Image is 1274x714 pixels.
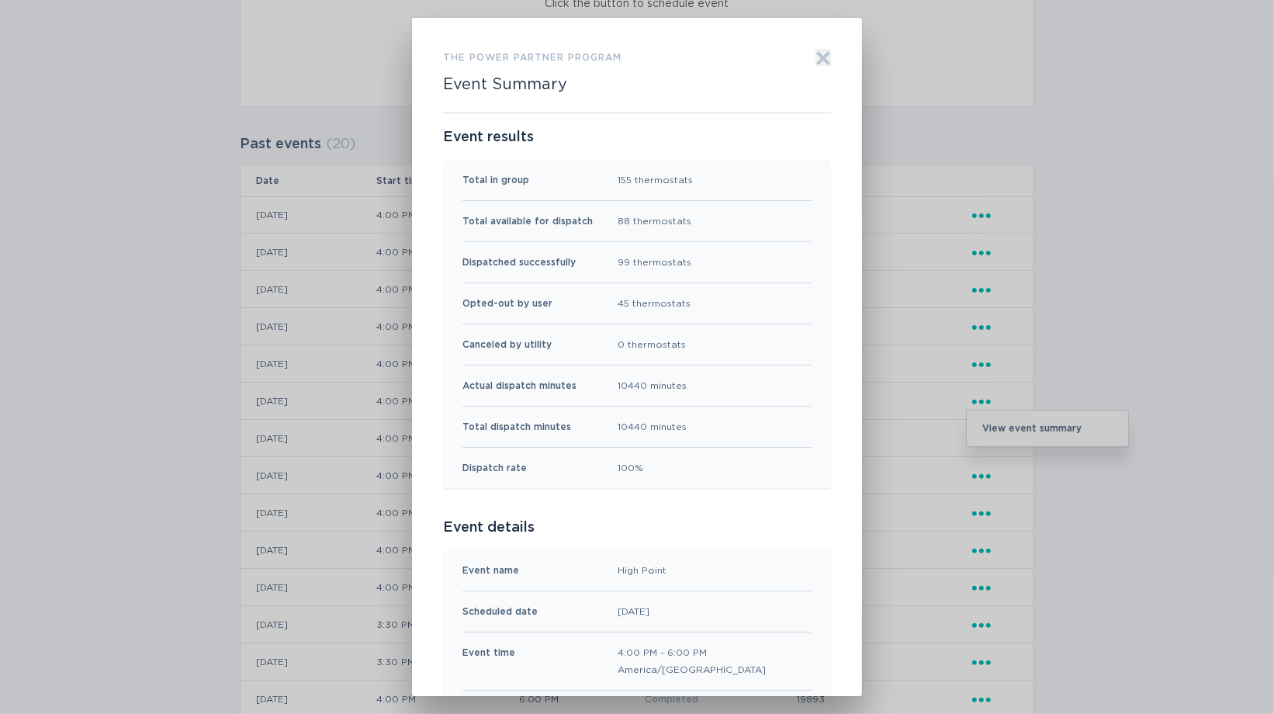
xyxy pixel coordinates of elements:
div: Opted-out by user [462,295,552,312]
p: Event results [443,129,831,146]
div: 0 thermostats [618,336,686,353]
div: Total available for dispatch [462,213,593,230]
div: Canceled by utility [462,336,552,353]
div: Total dispatch minutes [462,418,571,435]
div: 155 thermostats [618,172,693,189]
div: 88 thermostats [618,213,691,230]
p: Event details [443,519,831,536]
div: 10440 minutes [618,418,687,435]
div: Scheduled date [462,603,538,620]
div: 99 thermostats [618,254,691,271]
h3: the Power Partner program [443,49,621,66]
div: Actual dispatch minutes [462,377,576,394]
div: Event name [462,562,519,579]
div: Event time [462,644,515,678]
div: 10440 minutes [618,377,687,394]
span: America/[GEOGRAPHIC_DATA] [618,661,766,678]
div: 45 thermostats [618,295,691,312]
div: Dispatched successfully [462,254,576,271]
div: 100% [618,459,643,477]
button: Exit [815,49,831,66]
div: High Point [618,562,666,579]
h2: Event Summary [443,75,567,94]
div: Dispatch rate [462,459,527,477]
div: Event summary [412,18,862,696]
div: [DATE] [618,603,649,620]
div: Total in group [462,172,529,189]
span: 4:00 PM - 6:00 PM [618,644,766,661]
